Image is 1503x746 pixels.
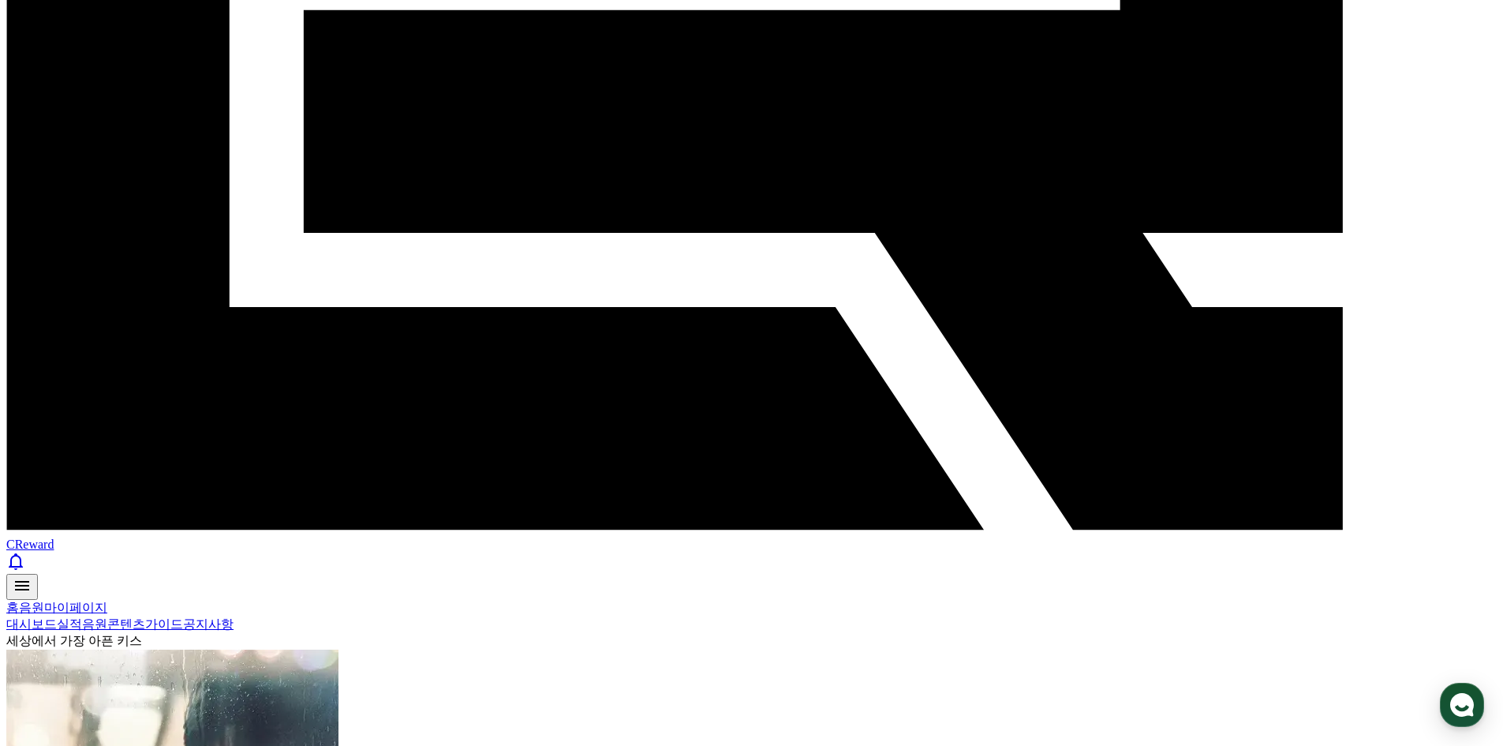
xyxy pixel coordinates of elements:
a: 대시보드 [6,617,57,631]
a: 홈 [6,601,19,614]
span: CReward [6,538,54,551]
a: 실적 [57,617,82,631]
span: 홈 [50,524,59,537]
div: 세상에서 가장 아픈 키스 [6,633,1497,650]
a: 음원 [82,617,107,631]
a: 마이페이지 [44,601,107,614]
a: 설정 [204,500,303,540]
a: 홈 [5,500,104,540]
span: 설정 [244,524,263,537]
a: CReward [6,523,1497,551]
a: 공지사항 [183,617,234,631]
a: 콘텐츠 [107,617,145,631]
a: 음원 [19,601,44,614]
a: 가이드 [145,617,183,631]
span: 대화 [144,525,163,538]
a: 대화 [104,500,204,540]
